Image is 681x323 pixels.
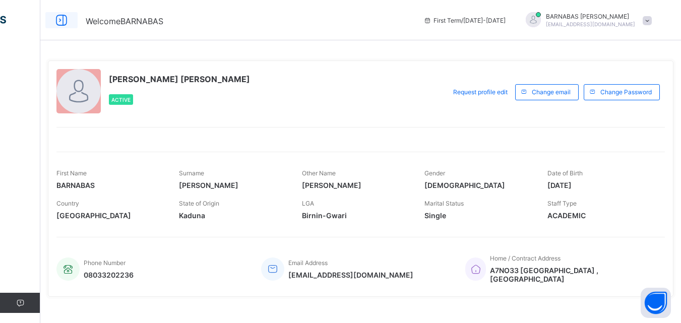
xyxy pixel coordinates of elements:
[516,12,657,29] div: BARNABASRICHARD
[532,88,571,96] span: Change email
[641,288,671,318] button: Open asap
[179,169,204,177] span: Surname
[111,97,131,103] span: Active
[424,181,532,189] span: [DEMOGRAPHIC_DATA]
[490,254,561,262] span: Home / Contract Address
[56,169,87,177] span: First Name
[56,211,164,220] span: [GEOGRAPHIC_DATA]
[546,13,635,20] span: BARNABAS [PERSON_NAME]
[424,169,445,177] span: Gender
[546,21,635,27] span: [EMAIL_ADDRESS][DOMAIN_NAME]
[424,211,532,220] span: Single
[302,211,409,220] span: Birnin-Gwari
[547,169,583,177] span: Date of Birth
[600,88,652,96] span: Change Password
[490,266,655,283] span: A7NO33 [GEOGRAPHIC_DATA] , [GEOGRAPHIC_DATA]
[179,211,286,220] span: Kaduna
[547,200,577,207] span: Staff Type
[84,259,126,267] span: Phone Number
[56,181,164,189] span: BARNABAS
[86,16,163,26] span: Welcome BARNABAS
[423,17,506,24] span: session/term information
[84,271,134,279] span: 08033202236
[453,88,508,96] span: Request profile edit
[302,200,314,207] span: LGA
[302,169,336,177] span: Other Name
[547,211,655,220] span: ACADEMIC
[56,200,79,207] span: Country
[109,74,250,84] span: [PERSON_NAME] [PERSON_NAME]
[179,181,286,189] span: [PERSON_NAME]
[547,181,655,189] span: [DATE]
[288,259,328,267] span: Email Address
[424,200,464,207] span: Marital Status
[288,271,413,279] span: [EMAIL_ADDRESS][DOMAIN_NAME]
[302,181,409,189] span: [PERSON_NAME]
[179,200,219,207] span: State of Origin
